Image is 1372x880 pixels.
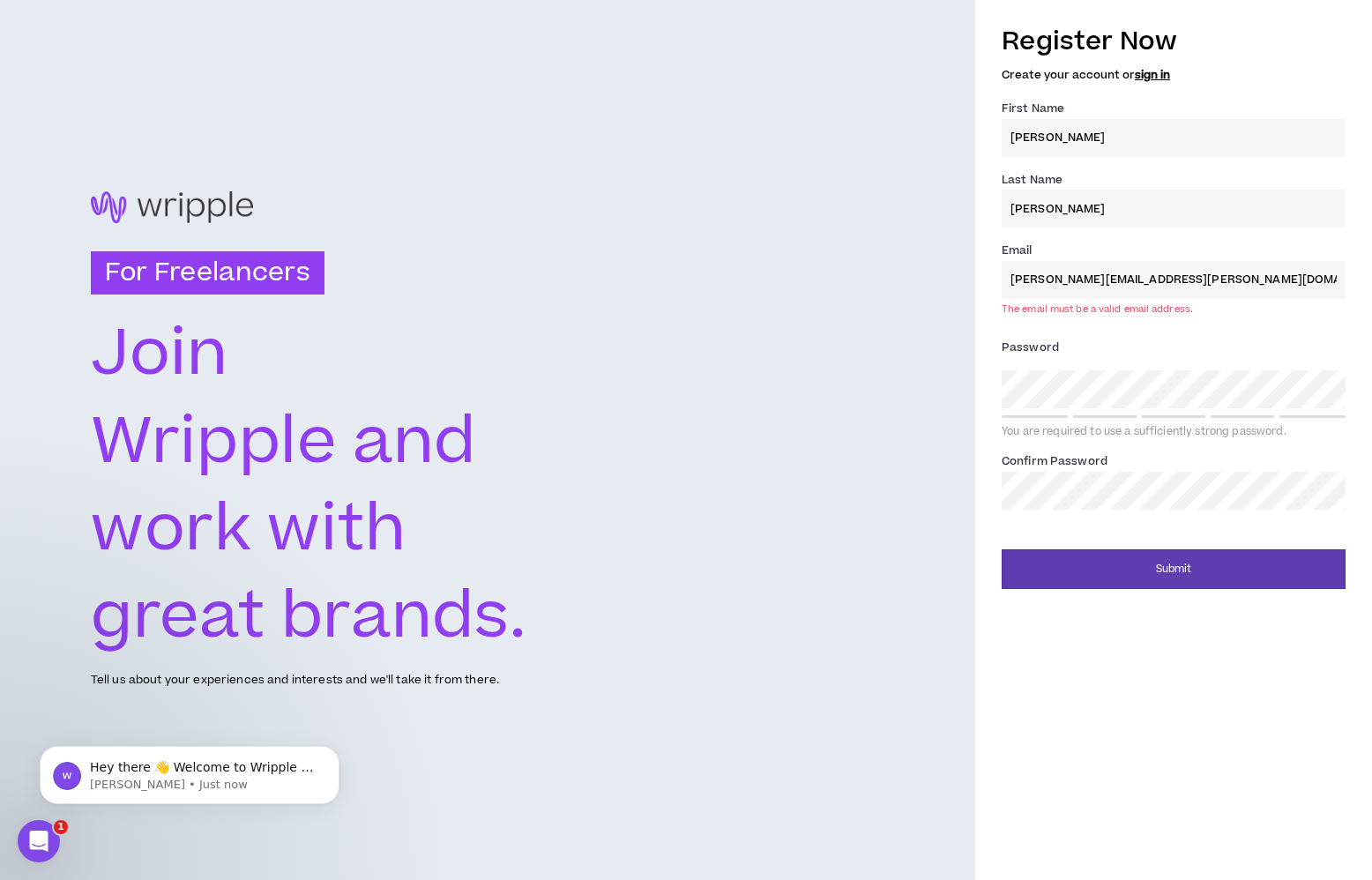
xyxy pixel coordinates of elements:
text: great brands. [91,571,526,662]
p: Tell us about your experiences and interests and we'll take it from there. [91,672,499,689]
iframe: Intercom notifications message [13,709,366,832]
h3: Register Now [1002,23,1346,60]
input: First name [1002,119,1346,157]
text: work with [91,484,406,575]
h3: For Freelancers [91,251,324,295]
iframe: Intercom live chat [18,820,60,862]
span: 1 [54,820,68,834]
input: Last name [1002,190,1346,227]
div: You are required to use a sufficiently strong password. [1002,425,1346,439]
input: Enter Email [1002,261,1346,299]
h5: Create your account or [1002,69,1346,81]
label: Last Name [1002,166,1063,194]
label: First Name [1002,94,1064,123]
a: sign in [1135,67,1170,83]
div: The email must be a valid email address. [1002,302,1193,316]
label: Confirm Password [1002,447,1107,475]
button: Submit [1002,549,1346,589]
text: Wripple and [91,397,477,488]
label: Email [1002,236,1033,265]
span: Password [1002,339,1059,355]
text: Join [91,309,228,400]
